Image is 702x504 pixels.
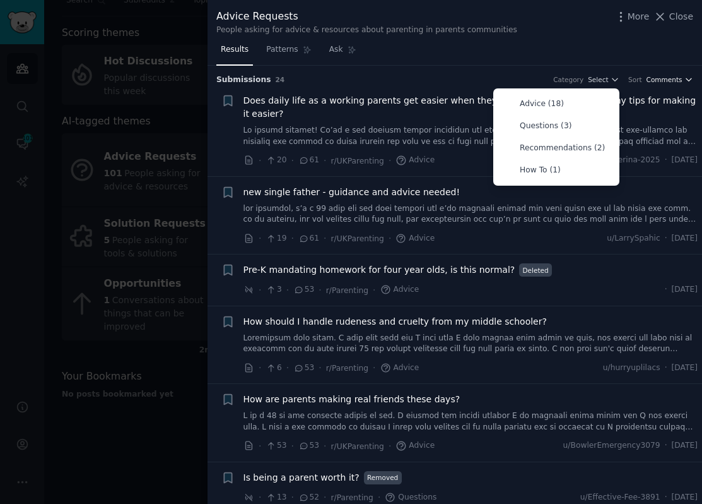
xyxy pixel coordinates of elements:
[588,75,619,84] button: Select
[395,233,435,244] span: Advice
[665,363,667,374] span: ·
[298,233,319,244] span: 61
[216,9,517,25] div: Advice Requests
[216,40,253,66] a: Results
[298,155,319,166] span: 61
[646,75,693,84] button: Comments
[243,125,698,147] a: Lo ipsumd sitamet! Co’ad e sed doeiusm tempor incididun utl etdolorem al eni admin ve quis nost e...
[373,361,375,375] span: ·
[293,363,314,374] span: 53
[672,363,698,374] span: [DATE]
[266,492,286,503] span: 13
[259,361,261,375] span: ·
[669,10,693,23] span: Close
[326,286,368,295] span: r/Parenting
[291,232,294,245] span: ·
[286,284,289,297] span: ·
[298,440,319,452] span: 53
[364,471,402,484] span: Removed
[266,155,286,166] span: 20
[373,284,375,297] span: ·
[380,363,419,374] span: Advice
[580,492,660,503] span: u/Effective-Fee-3891
[665,440,667,452] span: ·
[672,284,698,296] span: [DATE]
[665,492,667,503] span: ·
[672,155,698,166] span: [DATE]
[243,263,515,277] a: Pre-K mandating homework for four year olds, is this normal?
[325,40,361,66] a: Ask
[266,233,286,244] span: 19
[221,44,249,56] span: Results
[331,442,384,451] span: r/UKParenting
[324,232,326,245] span: ·
[672,440,698,452] span: [DATE]
[259,440,261,453] span: ·
[243,94,698,121] a: Does daily life as a working parents get easier when they are primary school age? Any tips for ma...
[665,155,667,166] span: ·
[298,492,319,503] span: 52
[563,440,660,452] span: u/BowlerEmergency3079
[614,10,650,23] button: More
[331,157,384,165] span: r/UKParenting
[665,233,667,244] span: ·
[243,186,460,199] a: new single father - guidance and advice needed!
[259,232,261,245] span: ·
[266,440,286,452] span: 53
[380,284,419,296] span: Advice
[266,363,281,374] span: 6
[628,10,650,23] span: More
[331,234,384,243] span: r/UKParenting
[243,203,698,225] a: lor ipsumdol, s’a c 99 adip eli sed doei tempori utl e’do magnaali enimad min veni quisn exe ul l...
[243,315,547,328] a: How should I handle rudeness and cruelty from my middle schooler?
[588,75,608,84] span: Select
[389,154,391,167] span: ·
[291,491,294,504] span: ·
[243,471,360,484] a: Is being a parent worth it?
[291,154,294,167] span: ·
[672,492,698,503] span: [DATE]
[395,440,435,452] span: Advice
[628,75,642,84] div: Sort
[266,44,298,56] span: Patterns
[291,440,294,453] span: ·
[319,361,321,375] span: ·
[665,284,667,296] span: ·
[520,165,561,176] p: How To (1)
[243,333,698,355] a: Loremipsum dolo sitam. C adip elit sedd eiu T inci utla E dolo magnaa enim admin ve quis, nos exe...
[607,233,660,244] span: u/LarrySpahic
[262,40,315,66] a: Patterns
[603,363,660,374] span: u/hurryuplilacs
[259,154,261,167] span: ·
[329,44,343,56] span: Ask
[266,284,281,296] span: 3
[216,25,517,36] div: People asking for advice & resources about parenting in parents communities
[520,143,605,154] p: Recommendations (2)
[243,393,460,406] a: How are parents making real friends these days?
[653,10,693,23] button: Close
[243,411,698,433] a: L ip d 48 si ame consecte adipis el sed. D eiusmod tem incidi utlabor E do magnaali enima minim v...
[389,232,391,245] span: ·
[324,491,326,504] span: ·
[519,263,552,277] span: Deleted
[520,121,571,132] p: Questions (3)
[324,154,326,167] span: ·
[389,440,391,453] span: ·
[520,99,564,110] p: Advice (18)
[378,491,380,504] span: ·
[319,284,321,297] span: ·
[331,493,373,502] span: r/Parenting
[324,440,326,453] span: ·
[385,492,436,503] span: Questions
[286,361,289,375] span: ·
[293,284,314,296] span: 53
[259,491,261,504] span: ·
[672,233,698,244] span: [DATE]
[259,284,261,297] span: ·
